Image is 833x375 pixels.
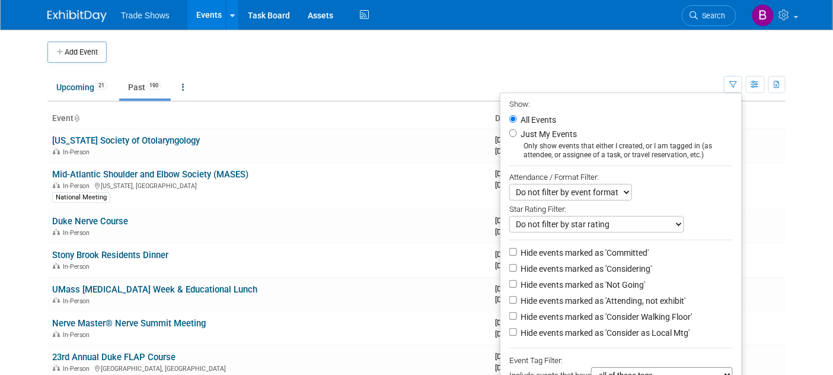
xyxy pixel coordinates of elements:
span: [DATE] [495,227,528,236]
a: 23rd Annual Duke FLAP Course [52,352,175,363]
img: In-Person Event [53,365,60,371]
label: Hide events marked as 'Consider as Local Mtg' [518,327,690,339]
span: [DATE] [495,352,529,361]
div: [GEOGRAPHIC_DATA], [GEOGRAPHIC_DATA] [52,363,486,373]
span: [DATE] [495,250,532,259]
a: Nerve Master® Nerve Summit Meeting [52,318,206,329]
div: National Meeting [52,192,110,203]
span: In-Person [63,229,93,237]
span: [DATE] [495,261,529,270]
img: ExhibitDay [47,10,107,22]
th: Dates [490,109,638,129]
a: Past190 [119,76,171,98]
label: Just My Events [518,128,577,140]
img: Becca Rensi [752,4,774,27]
span: [DATE] [495,169,529,178]
span: 190 [146,81,162,90]
a: [US_STATE] Society of Otolaryngology [52,135,200,146]
span: In-Person [63,297,93,305]
span: [DATE] [495,295,525,304]
span: In-Person [63,331,93,339]
img: In-Person Event [53,331,60,337]
span: Trade Shows [121,11,170,20]
span: Search [698,11,725,20]
a: Search [682,5,736,26]
div: Attendance / Format Filter: [509,170,733,184]
img: In-Person Event [53,229,60,235]
div: Only show events that either I created, or I am tagged in (as attendee, or assignee of a task, or... [509,142,733,160]
button: Add Event [47,42,107,63]
span: [DATE] [495,284,535,293]
div: [US_STATE], [GEOGRAPHIC_DATA] [52,180,486,190]
label: Hide events marked as 'Considering' [518,263,652,275]
label: All Events [518,116,556,124]
span: In-Person [63,148,93,156]
a: Stony Brook Residents Dinner [52,250,168,260]
span: [DATE] [495,363,529,372]
span: [DATE] [495,329,528,338]
label: Hide events marked as 'Consider Walking Floor' [518,311,692,323]
a: Sort by Event Name [74,113,79,123]
a: Duke Nerve Course [52,216,128,227]
img: In-Person Event [53,297,60,303]
a: Mid-Atlantic Shoulder and Elbow Society (MASES) [52,169,248,180]
label: Hide events marked as 'Attending, not exhibit' [518,295,685,307]
label: Hide events marked as 'Committed' [518,247,649,259]
span: [DATE] [495,318,529,327]
span: [DATE] [495,147,529,155]
a: UMass [MEDICAL_DATA] Week & Educational Lunch [52,284,257,295]
div: Show: [509,96,733,111]
span: In-Person [63,263,93,271]
span: In-Person [63,182,93,190]
label: Hide events marked as 'Not Going' [518,279,645,291]
img: In-Person Event [53,263,60,269]
div: Event Tag Filter: [509,354,733,367]
span: In-Person [63,365,93,373]
th: Event [47,109,490,129]
img: In-Person Event [53,182,60,188]
a: Upcoming21 [47,76,117,98]
img: In-Person Event [53,148,60,154]
span: 21 [95,81,108,90]
div: Star Rating Filter: [509,201,733,216]
span: [DATE] [495,216,529,225]
span: [DATE] [495,180,525,189]
span: [DATE] [495,135,531,144]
